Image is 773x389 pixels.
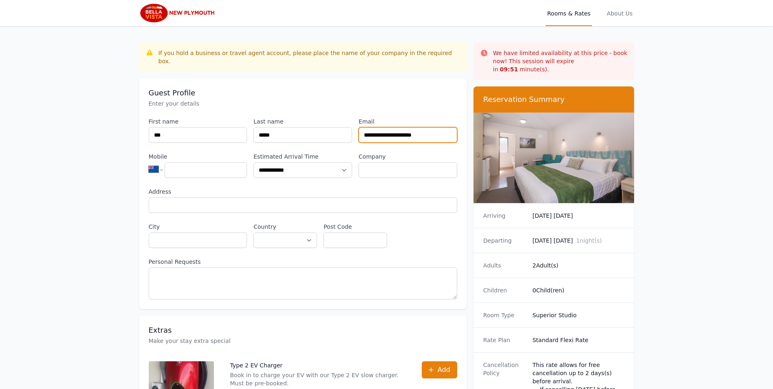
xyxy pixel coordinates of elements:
span: Add [438,365,450,375]
h3: Extras [149,325,457,335]
dd: 2 Adult(s) [533,261,625,270]
label: Country [253,223,317,231]
p: Book in to charge your EV with our Type 2 EV slow charger. Must be pre-booked. [230,371,405,387]
label: Address [149,188,457,196]
dd: 0 Child(ren) [533,286,625,294]
label: Email [359,117,457,126]
dt: Children [483,286,526,294]
h3: Reservation Summary [483,95,625,104]
p: We have limited availability at this price - book now! This session will expire in minute(s). [493,49,628,73]
label: First name [149,117,247,126]
label: City [149,223,247,231]
div: If you hold a business or travel agent account, please place the name of your company in the requ... [159,49,460,65]
p: Type 2 EV Charger [230,361,405,369]
dd: Superior Studio [533,311,625,319]
img: Bella Vista New Plymouth [139,3,217,23]
label: Post Code [324,223,387,231]
h3: Guest Profile [149,88,457,98]
dd: [DATE] [DATE] [533,212,625,220]
dt: Adults [483,261,526,270]
span: 1 night(s) [576,237,602,244]
dd: [DATE] [DATE] [533,236,625,245]
dd: Standard Flexi Rate [533,336,625,344]
p: Make your stay extra special [149,337,457,345]
dt: Departing [483,236,526,245]
label: Estimated Arrival Time [253,153,352,161]
label: Company [359,153,457,161]
label: Last name [253,117,352,126]
img: Superior Studio [473,113,634,203]
strong: 09 : 51 [500,66,518,73]
button: Add [422,361,457,378]
label: Personal Requests [149,258,457,266]
dt: Room Type [483,311,526,319]
p: Enter your details [149,99,457,108]
label: Mobile [149,153,247,161]
dt: Arriving [483,212,526,220]
dt: Rate Plan [483,336,526,344]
